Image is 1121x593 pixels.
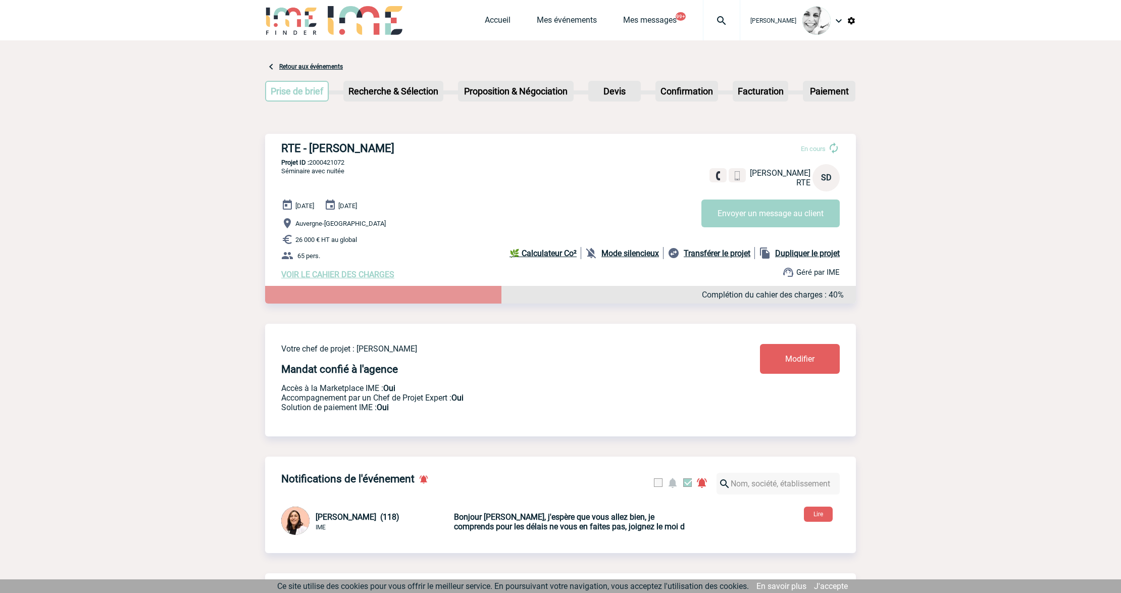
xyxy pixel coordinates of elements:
span: [DATE] [338,202,357,210]
a: En savoir plus [756,581,806,591]
img: 103013-0.jpeg [802,7,831,35]
span: Modifier [785,354,814,364]
p: Confirmation [656,82,717,101]
a: VOIR LE CAHIER DES CHARGES [281,270,394,279]
p: Conformité aux process achat client, Prise en charge de la facturation, Mutualisation de plusieur... [281,403,700,412]
p: Prestation payante [281,393,700,403]
a: J'accepte [814,581,848,591]
img: IME-Finder [265,6,318,35]
img: support.png [782,266,794,278]
b: Projet ID : [281,159,309,166]
span: 65 pers. [297,252,320,260]
img: file_copy-black-24dp.png [759,247,771,259]
button: 99+ [676,12,686,21]
p: Devis [589,82,640,101]
b: Oui [451,393,464,403]
a: Retour aux événements [279,63,343,70]
p: Paiement [804,82,854,101]
p: 2000421072 [265,159,856,166]
b: Mode silencieux [601,249,659,258]
span: Auvergne-[GEOGRAPHIC_DATA] [295,220,386,227]
a: Mes messages [623,15,677,29]
h4: Notifications de l'événement [281,473,415,485]
p: Proposition & Négociation [459,82,573,101]
span: SD [821,173,832,182]
img: portable.png [733,171,742,180]
b: Dupliquer le projet [775,249,840,258]
span: [DATE] [295,202,314,210]
p: Accès à la Marketplace IME : [281,383,700,393]
img: 129834-0.png [281,507,310,535]
a: Mes événements [537,15,597,29]
span: En cours [801,145,826,153]
b: Bonjour [PERSON_NAME], j'espère que vous allez bien, je comprends pour les délais ne vous en fait... [454,512,685,531]
b: Oui [377,403,389,412]
span: Géré par IME [796,268,840,277]
b: 🌿 Calculateur Co² [509,249,577,258]
b: Transférer le projet [684,249,750,258]
a: Accueil [485,15,511,29]
img: fixe.png [714,171,723,180]
span: Séminaire avec nuitée [281,167,344,175]
p: Votre chef de projet : [PERSON_NAME] [281,344,700,354]
a: 🌿 Calculateur Co² [509,247,581,259]
button: Envoyer un message au client [701,200,840,227]
h4: Mandat confié à l'agence [281,363,398,375]
button: Lire [804,507,833,522]
span: 26 000 € HT au global [295,236,357,243]
span: [PERSON_NAME] (118) [316,512,399,522]
a: Lire [796,509,841,518]
p: Recherche & Sélection [344,82,442,101]
span: RTE [796,178,810,187]
p: Facturation [734,82,788,101]
span: Ce site utilise des cookies pour vous offrir le meilleur service. En poursuivant votre navigation... [277,581,749,591]
span: IME [316,524,326,531]
span: [PERSON_NAME] [750,17,796,24]
a: [PERSON_NAME] (118) IME Bonjour [PERSON_NAME], j'espère que vous allez bien, je comprends pour le... [281,517,691,526]
b: Oui [383,383,395,393]
h3: RTE - [PERSON_NAME] [281,142,584,155]
div: Conversation privée : Client - Agence [281,507,452,537]
p: Prise de brief [266,82,328,101]
span: [PERSON_NAME] [750,168,810,178]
